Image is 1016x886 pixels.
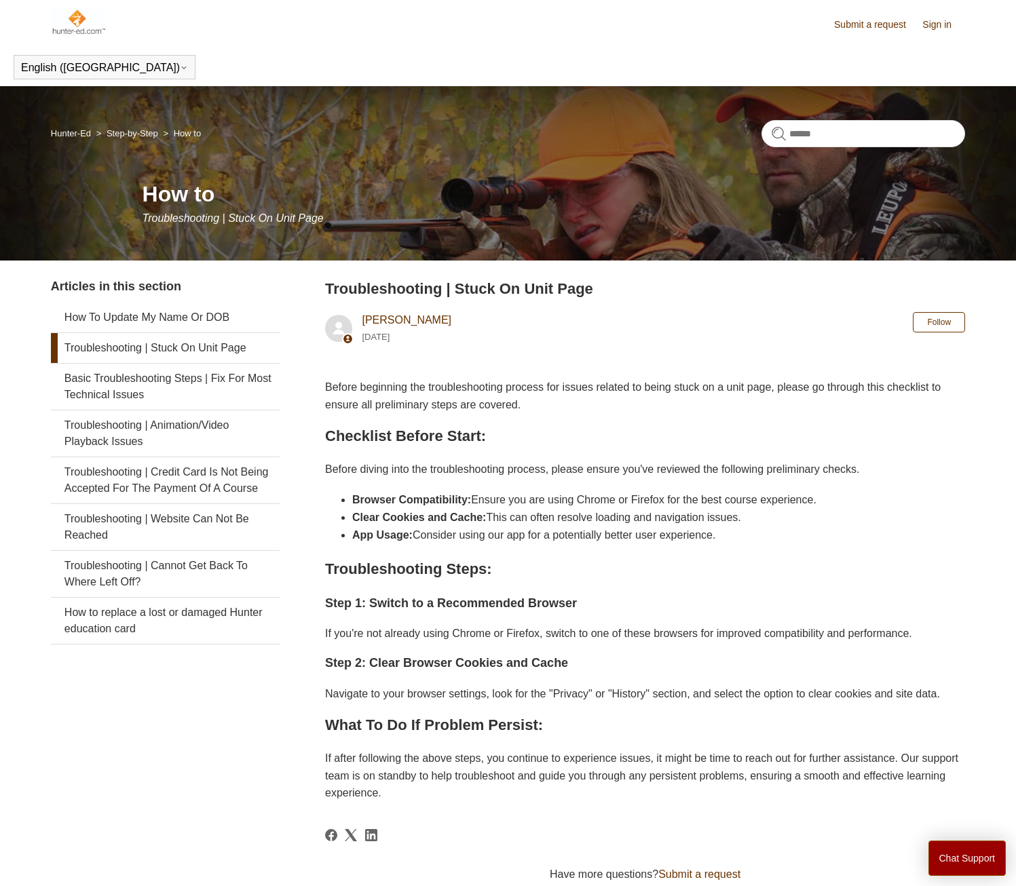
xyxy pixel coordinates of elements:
[325,713,965,737] h2: What To Do If Problem Persist:
[51,457,280,503] a: Troubleshooting | Credit Card Is Not Being Accepted For The Payment Of A Course
[51,364,280,410] a: Basic Troubleshooting Steps | Fix For Most Technical Issues
[345,829,357,841] a: X Corp
[352,529,413,541] strong: App Usage:
[51,598,280,644] a: How to replace a lost or damaged Hunter education card
[834,18,920,32] a: Submit a request
[51,128,91,138] a: Hunter-Ed
[362,332,390,342] time: 05/15/2024, 11:36
[362,314,451,326] a: [PERSON_NAME]
[352,526,965,544] li: Consider using our app for a potentially better user experience.
[345,829,357,841] svg: Share this page on X Corp
[143,178,966,210] h1: How to
[160,128,201,138] li: How to
[325,557,965,581] h2: Troubleshooting Steps:
[51,303,280,332] a: How To Update My Name Or DOB
[761,120,965,147] input: Search
[325,750,965,802] p: If after following the above steps, you continue to experience issues, it might be time to reach ...
[325,625,965,642] p: If you're not already using Chrome or Firefox, switch to one of these browsers for improved compa...
[325,829,337,841] a: Facebook
[51,280,181,293] span: Articles in this section
[325,594,965,613] h3: Step 1: Switch to a Recommended Browser
[325,277,965,300] h2: Troubleshooting | Stuck On Unit Page
[51,504,280,550] a: Troubleshooting | Website Can Not Be Reached
[365,829,377,841] svg: Share this page on LinkedIn
[21,62,188,74] button: English ([GEOGRAPHIC_DATA])
[174,128,201,138] a: How to
[352,494,471,505] strong: Browser Compatibility:
[51,8,106,35] img: Hunter-Ed Help Center home page
[325,829,337,841] svg: Share this page on Facebook
[352,512,486,523] strong: Clear Cookies and Cache:
[51,410,280,457] a: Troubleshooting | Animation/Video Playback Issues
[325,424,965,448] h2: Checklist Before Start:
[325,653,965,673] h3: Step 2: Clear Browser Cookies and Cache
[94,128,161,138] li: Step-by-Step
[352,491,965,509] li: Ensure you are using Chrome or Firefox for the best course experience.
[51,128,94,138] li: Hunter-Ed
[325,685,965,703] p: Navigate to your browser settings, look for the "Privacy" or "History" section, and select the op...
[928,841,1006,876] button: Chat Support
[325,866,965,883] div: Have more questions?
[922,18,965,32] a: Sign in
[51,333,280,363] a: Troubleshooting | Stuck On Unit Page
[913,312,965,332] button: Follow Article
[143,212,324,224] span: Troubleshooting | Stuck On Unit Page
[107,128,158,138] a: Step-by-Step
[658,868,740,880] a: Submit a request
[352,509,965,526] li: This can often resolve loading and navigation issues.
[51,551,280,597] a: Troubleshooting | Cannot Get Back To Where Left Off?
[325,379,965,413] p: Before beginning the troubleshooting process for issues related to being stuck on a unit page, pl...
[365,829,377,841] a: LinkedIn
[325,461,965,478] p: Before diving into the troubleshooting process, please ensure you've reviewed the following preli...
